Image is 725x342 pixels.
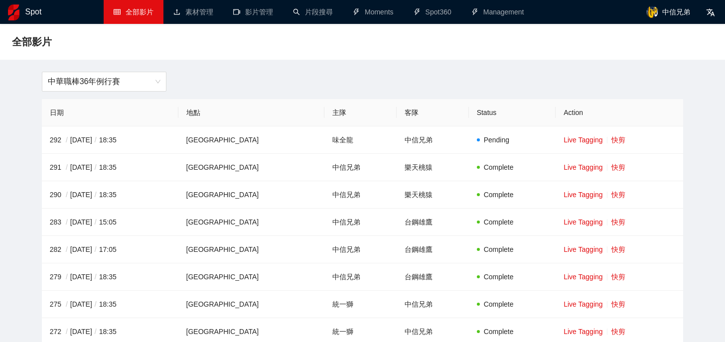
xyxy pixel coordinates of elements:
[178,154,324,181] td: [GEOGRAPHIC_DATA]
[63,328,70,336] span: /
[42,99,178,126] th: 日期
[42,181,178,209] td: 290 [DATE] 18:35
[126,8,153,16] span: 全部影片
[233,8,273,16] a: video-camera影片管理
[484,273,514,281] span: Complete
[397,209,469,236] td: 台鋼雄鷹
[611,218,625,226] a: 快剪
[63,300,70,308] span: /
[63,218,70,226] span: /
[611,245,625,253] a: 快剪
[397,236,469,263] td: 台鋼雄鷹
[114,8,121,15] span: table
[484,163,514,171] span: Complete
[92,191,99,199] span: /
[397,154,469,181] td: 樂天桃猿
[564,163,602,171] a: Live Tagging
[484,328,514,336] span: Complete
[556,99,683,126] th: Action
[484,218,514,226] span: Complete
[63,191,70,199] span: /
[92,218,99,226] span: /
[611,328,625,336] a: 快剪
[92,163,99,171] span: /
[564,191,602,199] a: Live Tagging
[469,99,556,126] th: Status
[564,218,602,226] a: Live Tagging
[324,263,397,291] td: 中信兄弟
[63,245,70,253] span: /
[324,236,397,263] td: 中信兄弟
[611,163,625,171] a: 快剪
[564,328,602,336] a: Live Tagging
[42,209,178,236] td: 283 [DATE] 15:05
[471,8,524,16] a: thunderboltManagement
[564,300,602,308] a: Live Tagging
[484,245,514,253] span: Complete
[564,273,602,281] a: Live Tagging
[178,126,324,154] td: [GEOGRAPHIC_DATA]
[92,273,99,281] span: /
[324,99,397,126] th: 主隊
[484,136,509,144] span: Pending
[178,181,324,209] td: [GEOGRAPHIC_DATA]
[324,126,397,154] td: 味全龍
[397,99,469,126] th: 客隊
[173,8,213,16] a: upload素材管理
[63,136,70,144] span: /
[178,236,324,263] td: [GEOGRAPHIC_DATA]
[178,99,324,126] th: 地點
[611,191,625,199] a: 快剪
[611,273,625,281] a: 快剪
[564,136,602,144] a: Live Tagging
[92,136,99,144] span: /
[42,236,178,263] td: 282 [DATE] 17:05
[611,136,625,144] a: 快剪
[397,181,469,209] td: 樂天桃猿
[178,291,324,318] td: [GEOGRAPHIC_DATA]
[293,8,333,16] a: search片段搜尋
[8,4,19,20] img: logo
[48,72,160,91] span: 中華職棒36年例行賽
[42,291,178,318] td: 275 [DATE] 18:35
[92,300,99,308] span: /
[353,8,394,16] a: thunderboltMoments
[646,6,658,18] img: avatar
[414,8,451,16] a: thunderboltSpot360
[324,154,397,181] td: 中信兄弟
[42,126,178,154] td: 292 [DATE] 18:35
[12,34,52,50] span: 全部影片
[92,328,99,336] span: /
[397,126,469,154] td: 中信兄弟
[178,263,324,291] td: [GEOGRAPHIC_DATA]
[42,154,178,181] td: 291 [DATE] 18:35
[564,245,602,253] a: Live Tagging
[484,300,514,308] span: Complete
[397,263,469,291] td: 台鋼雄鷹
[611,300,625,308] a: 快剪
[63,273,70,281] span: /
[178,209,324,236] td: [GEOGRAPHIC_DATA]
[397,291,469,318] td: 中信兄弟
[324,181,397,209] td: 中信兄弟
[42,263,178,291] td: 279 [DATE] 18:35
[63,163,70,171] span: /
[484,191,514,199] span: Complete
[324,209,397,236] td: 中信兄弟
[92,245,99,253] span: /
[324,291,397,318] td: 統一獅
